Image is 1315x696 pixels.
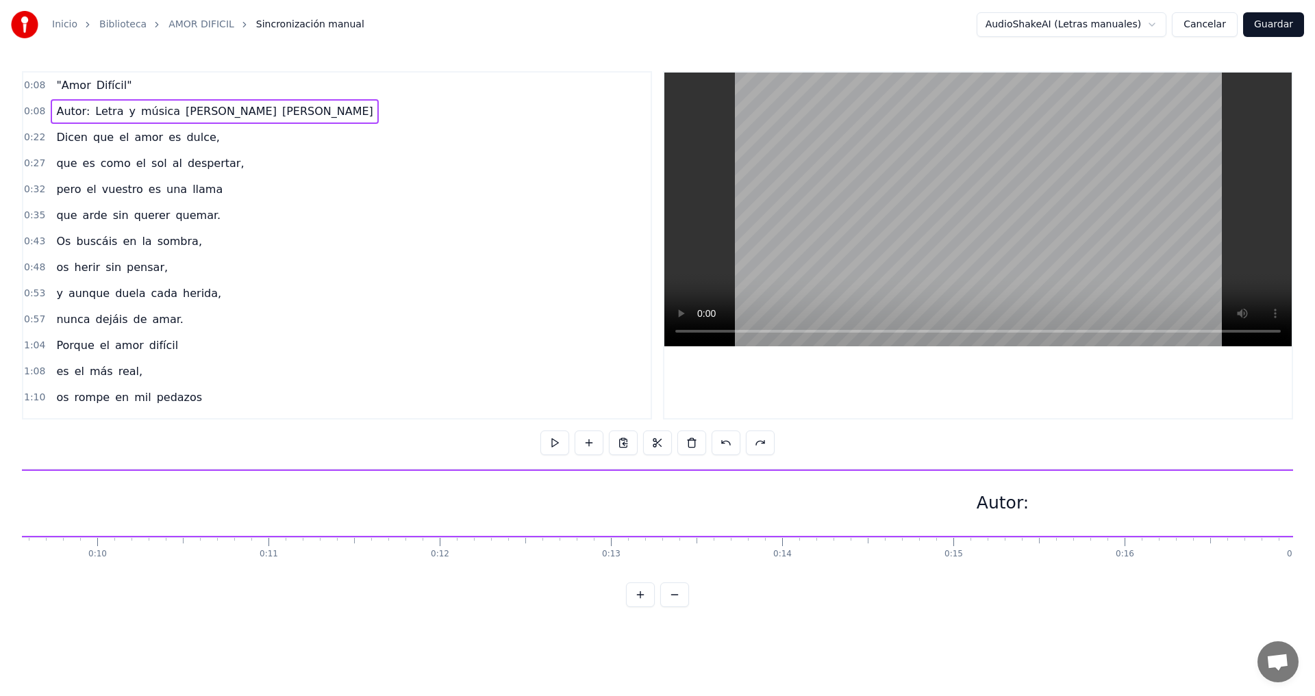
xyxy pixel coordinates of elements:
span: pero [55,181,82,197]
div: 0:14 [773,549,792,560]
span: sin [112,207,130,223]
span: dulce, [185,129,221,145]
span: que [92,129,115,145]
div: 0:12 [431,549,449,560]
span: 0:57 [24,313,45,326]
span: amor [133,129,164,145]
span: 0:22 [24,131,45,144]
span: 1:10 [24,391,45,404]
div: 0:15 [944,549,963,560]
nav: breadcrumb [52,18,364,31]
span: [PERSON_NAME] [281,103,375,119]
span: Dicen [55,129,89,145]
a: AMOR DIFICIL [168,18,234,31]
span: "Amor [55,77,92,93]
span: y [127,103,136,119]
span: el [118,129,130,145]
span: como [99,155,132,171]
span: al [171,155,184,171]
span: nunca [55,311,91,327]
span: más [88,363,114,379]
img: youka [11,11,38,38]
span: 1:13 [24,417,45,430]
span: rompe [73,389,112,405]
span: 1:08 [24,365,45,378]
span: es [167,129,182,145]
span: aunque [67,285,111,301]
span: quemar. [174,207,222,223]
span: pedazos [155,389,203,405]
div: Autor: [977,490,1029,516]
span: 1:04 [24,339,45,352]
span: pero [55,415,82,431]
span: 0:53 [24,287,45,300]
span: amor [114,337,145,353]
span: y [55,285,64,301]
span: de [123,415,140,431]
span: mil [133,389,152,405]
span: cada [150,285,179,301]
span: sin [104,259,123,275]
span: 0:32 [24,183,45,196]
span: 0:43 [24,235,45,248]
span: música [140,103,181,119]
span: real, [117,363,144,379]
span: que [55,155,78,171]
span: en [121,233,138,249]
span: [PERSON_NAME] [184,103,278,119]
span: amar. [142,415,176,431]
span: de [132,311,149,327]
span: llama [191,181,224,197]
span: pensar, [125,259,169,275]
span: buscáis [75,233,118,249]
div: 0:16 [1116,549,1134,560]
span: herir [73,259,102,275]
a: Chat abierto [1257,641,1299,682]
a: Biblioteca [99,18,147,31]
span: es [82,155,97,171]
span: 0:27 [24,157,45,170]
span: el [99,337,111,353]
span: arde [82,207,109,223]
span: 0:35 [24,209,45,222]
button: Cancelar [1172,12,1238,37]
span: en [114,389,130,405]
span: el [85,181,97,197]
span: despertar, [186,155,246,171]
div: 0:11 [260,549,278,560]
span: vuestro [101,181,145,197]
span: querer [133,207,172,223]
span: el [73,363,86,379]
span: herida, [181,285,223,301]
span: difícil [148,337,179,353]
span: sombra, [156,233,203,249]
span: amar. [151,311,185,327]
span: 0:08 [24,105,45,118]
span: Autor: [55,103,91,119]
div: 0:10 [88,549,107,560]
span: Letra [94,103,125,119]
span: el [135,155,147,171]
span: sol [150,155,168,171]
span: dejáis [85,415,120,431]
span: Sincronización manual [256,18,364,31]
a: Inicio [52,18,77,31]
span: 0:48 [24,261,45,274]
span: la [140,233,153,249]
span: os [55,389,70,405]
div: 0:13 [602,549,621,560]
span: os [55,259,70,275]
span: Difícil" [95,77,134,93]
div: 0:17 [1287,549,1305,560]
button: Guardar [1243,12,1304,37]
span: Os [55,233,72,249]
span: duela [114,285,147,301]
span: 0:08 [24,79,45,92]
span: dejáis [94,311,129,327]
span: una [165,181,188,197]
span: es [147,181,162,197]
span: que [55,207,78,223]
span: es [55,363,70,379]
span: Porque [55,337,95,353]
